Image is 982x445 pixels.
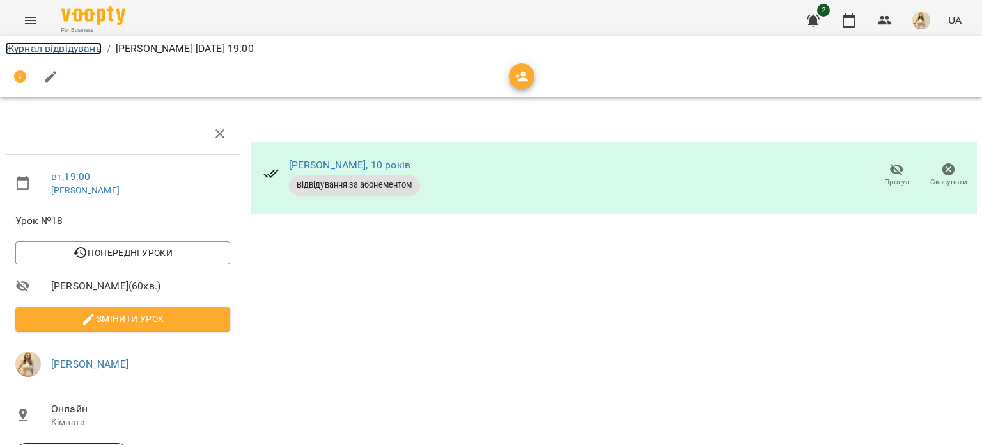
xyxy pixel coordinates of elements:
[5,41,977,56] nav: breadcrumb
[51,279,230,294] span: [PERSON_NAME] ( 60 хв. )
[943,8,967,32] button: UA
[61,6,125,25] img: Voopty Logo
[289,179,420,191] span: Відвідування за абонементом
[26,311,220,327] span: Змінити урок
[51,170,90,182] a: вт , 19:00
[15,307,230,330] button: Змінити урок
[289,159,410,171] a: [PERSON_NAME], 10 років
[15,352,41,377] img: 11d8f0996dfd046a8fdfc6cf4aa1cc70.jpg
[51,416,230,429] p: Кімната
[107,41,111,56] li: /
[116,41,254,56] p: [PERSON_NAME] [DATE] 19:00
[26,245,220,261] span: Попередні уроки
[884,177,910,188] span: Прогул
[15,5,46,36] button: Menu
[948,13,962,27] span: UA
[912,12,930,29] img: 11d8f0996dfd046a8fdfc6cf4aa1cc70.jpg
[871,158,923,193] button: Прогул
[5,42,102,54] a: Журнал відвідувань
[817,4,830,17] span: 2
[51,185,120,195] a: [PERSON_NAME]
[15,213,230,229] span: Урок №18
[15,241,230,264] button: Попередні уроки
[923,158,974,193] button: Скасувати
[930,177,967,188] span: Скасувати
[51,401,230,417] span: Онлайн
[61,26,125,35] span: For Business
[51,358,129,370] a: [PERSON_NAME]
